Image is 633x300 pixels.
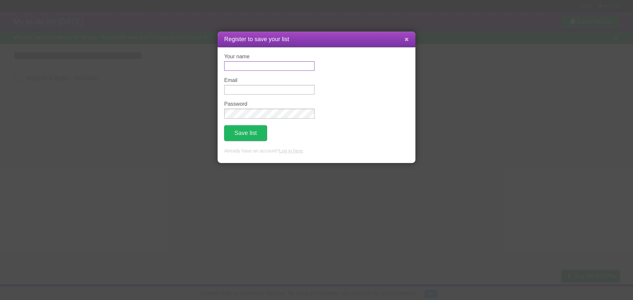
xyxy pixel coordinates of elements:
[224,77,315,83] label: Email
[279,148,303,153] a: Log in here
[224,101,315,107] label: Password
[224,148,409,155] p: Already have an account? .
[224,35,409,44] h1: Register to save your list
[224,54,315,60] label: Your name
[224,125,267,141] button: Save list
